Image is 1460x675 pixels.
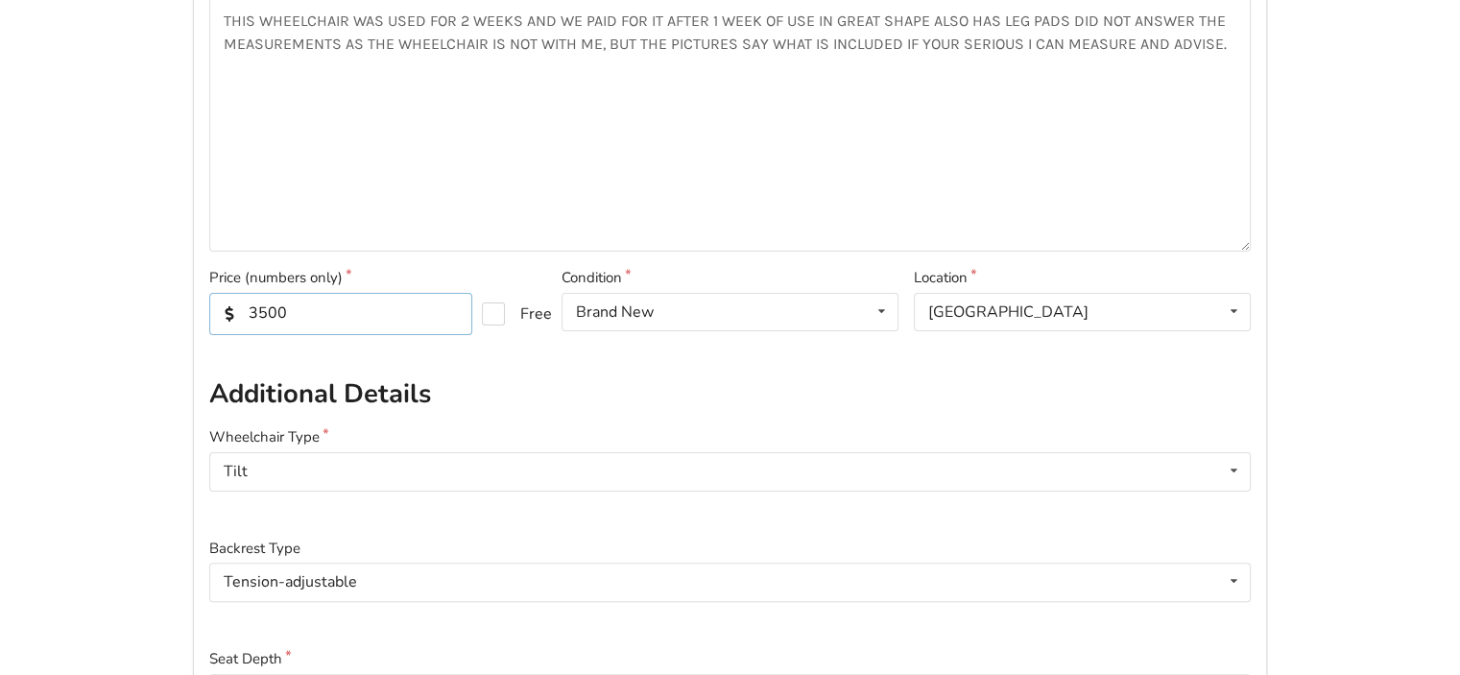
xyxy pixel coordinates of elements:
[209,426,1251,448] label: Wheelchair Type
[928,304,1089,320] div: [GEOGRAPHIC_DATA]
[209,267,546,289] label: Price (numbers only)
[209,648,1251,670] label: Seat Depth
[224,464,248,479] div: Tilt
[224,574,357,590] div: Tension-adjustable
[576,304,654,320] div: Brand New
[482,302,537,325] label: Free
[209,377,1251,411] h2: Additional Details
[914,267,1251,289] label: Location
[209,538,1251,560] label: Backrest Type
[562,267,898,289] label: Condition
